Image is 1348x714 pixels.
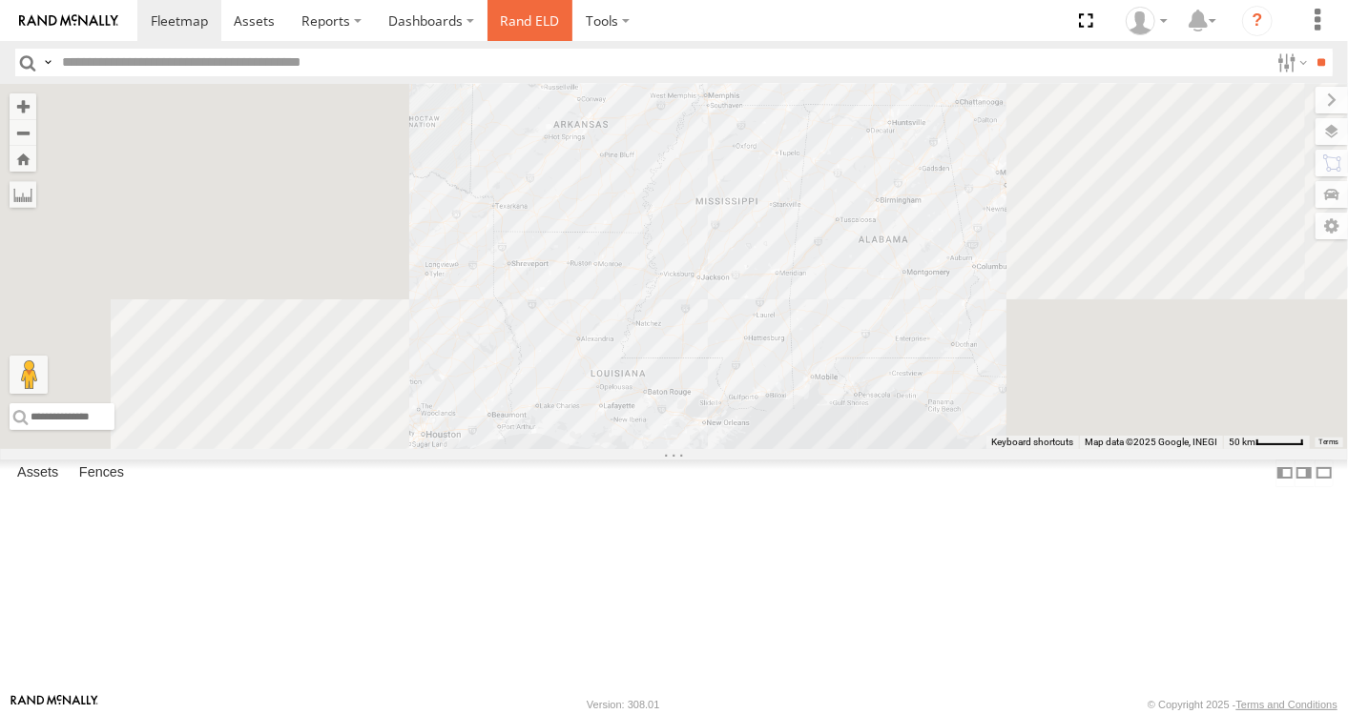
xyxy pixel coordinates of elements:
label: Fences [70,459,134,486]
div: © Copyright 2025 - [1148,699,1338,710]
label: Assets [8,459,68,486]
button: Zoom out [10,119,36,146]
button: Zoom in [10,93,36,119]
label: Dock Summary Table to the Right [1295,459,1314,487]
label: Measure [10,181,36,208]
label: Search Filter Options [1270,49,1311,76]
label: Map Settings [1316,213,1348,239]
label: Search Query [40,49,55,76]
a: Visit our Website [10,695,98,714]
button: Zoom Home [10,146,36,172]
i: ? [1242,6,1273,36]
button: Keyboard shortcuts [991,436,1073,449]
div: Scott Ambler [1119,7,1174,35]
span: 50 km [1229,437,1255,447]
div: Version: 308.01 [587,699,659,710]
button: Map Scale: 50 km per 47 pixels [1223,436,1310,449]
a: Terms (opens in new tab) [1319,439,1339,446]
img: rand-logo.svg [19,14,118,28]
button: Drag Pegman onto the map to open Street View [10,356,48,394]
label: Hide Summary Table [1315,459,1334,487]
a: Terms and Conditions [1236,699,1338,710]
span: Map data ©2025 Google, INEGI [1085,437,1217,447]
label: Dock Summary Table to the Left [1275,459,1295,487]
